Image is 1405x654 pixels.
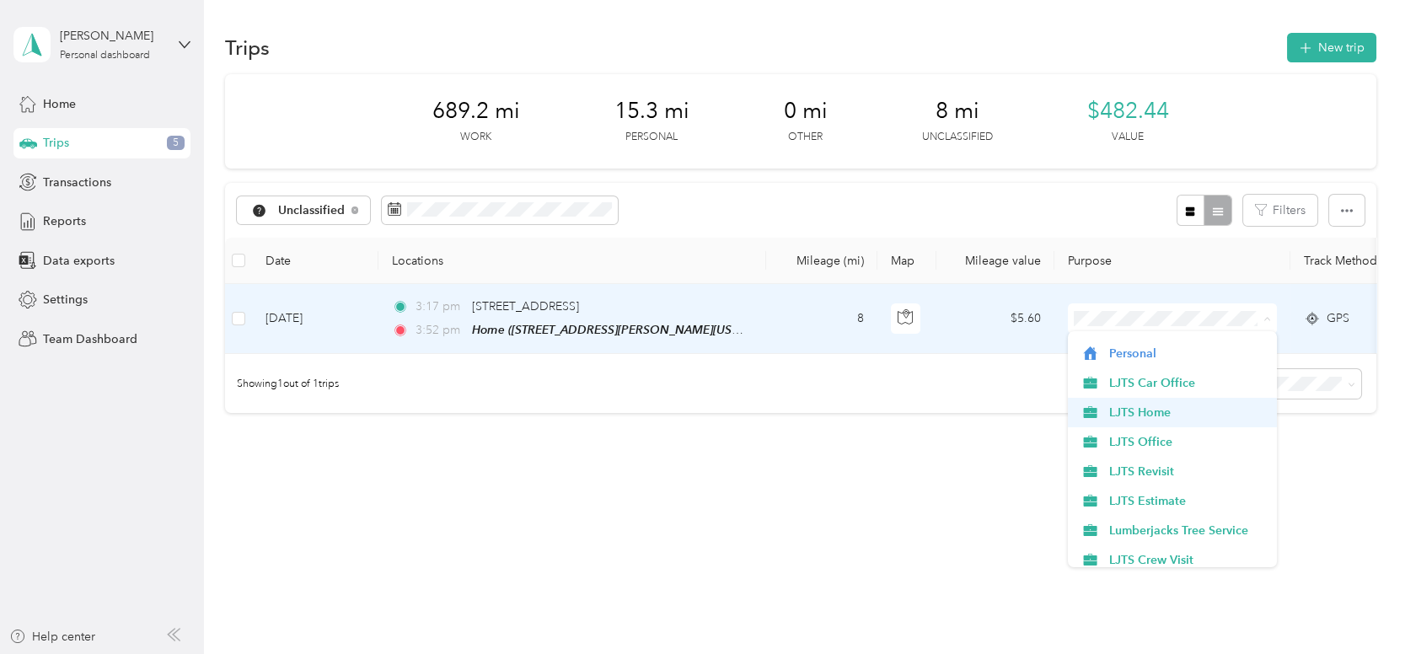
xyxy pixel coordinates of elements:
span: 3:17 pm [416,298,464,316]
span: Transactions [43,174,111,191]
span: [STREET_ADDRESS] [472,299,579,314]
th: Locations [378,238,766,284]
span: 5 [167,136,185,151]
span: GPS [1327,309,1349,328]
span: Home ([STREET_ADDRESS][PERSON_NAME][US_STATE]) [472,323,775,337]
span: Data exports [43,252,115,270]
span: Lumberjacks Tree Service [1109,522,1265,539]
span: Home [43,95,76,113]
span: 0 mi [784,98,828,125]
td: $5.60 [936,284,1054,354]
p: Unclassified [922,130,993,145]
span: Reports [43,212,86,230]
span: Team Dashboard [43,330,137,348]
th: Date [252,238,378,284]
td: 8 [766,284,877,354]
span: 3:52 pm [416,321,464,340]
span: LJTS Office [1109,433,1265,451]
th: Mileage (mi) [766,238,877,284]
iframe: Everlance-gr Chat Button Frame [1311,560,1405,654]
span: LJTS Car Office [1109,374,1265,392]
td: [DATE] [252,284,378,354]
th: Map [877,238,936,284]
span: LJTS Estimate [1109,492,1265,510]
span: LJTS Home [1109,404,1265,421]
span: Settings [43,291,88,308]
span: 15.3 mi [614,98,689,125]
span: 689.2 mi [432,98,520,125]
p: Work [460,130,491,145]
span: Trips [43,134,69,152]
h1: Trips [225,39,270,56]
th: Purpose [1054,238,1290,284]
button: Help center [9,628,95,646]
button: New trip [1287,33,1376,62]
p: Personal [625,130,678,145]
div: Personal dashboard [60,51,150,61]
th: Mileage value [936,238,1054,284]
span: Personal [1109,345,1265,362]
p: Value [1112,130,1144,145]
span: $482.44 [1087,98,1169,125]
span: Showing 1 out of 1 trips [225,377,339,392]
p: Other [788,130,823,145]
span: LJTS Revisit [1109,463,1265,480]
button: Filters [1243,195,1317,226]
div: [PERSON_NAME] [60,27,165,45]
span: 8 mi [936,98,979,125]
span: LJTS Crew Visit [1109,551,1265,569]
span: Unclassified [278,205,346,217]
